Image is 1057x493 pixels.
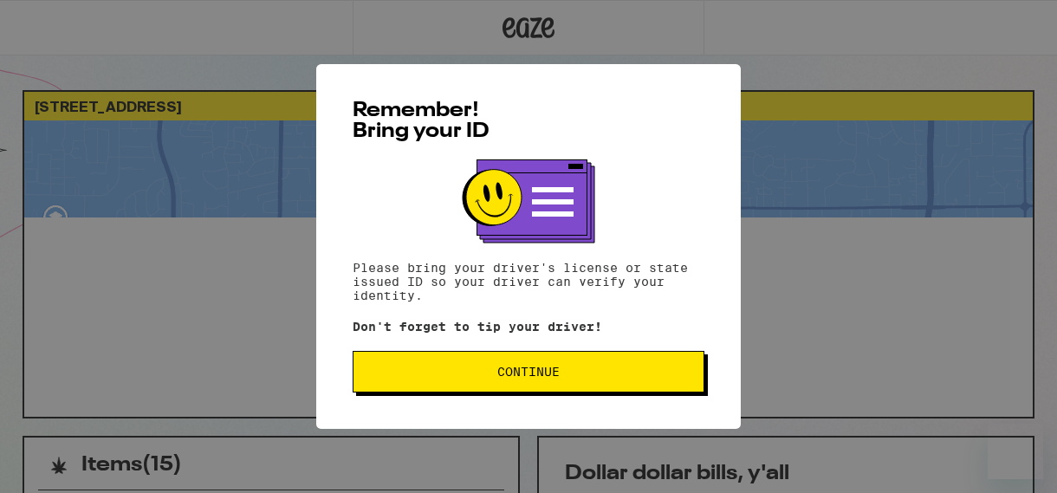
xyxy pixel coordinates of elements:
[353,351,704,392] button: Continue
[988,424,1043,479] iframe: Button to launch messaging window
[353,320,704,334] p: Don't forget to tip your driver!
[497,366,560,378] span: Continue
[353,261,704,302] p: Please bring your driver's license or state issued ID so your driver can verify your identity.
[353,101,490,142] span: Remember! Bring your ID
